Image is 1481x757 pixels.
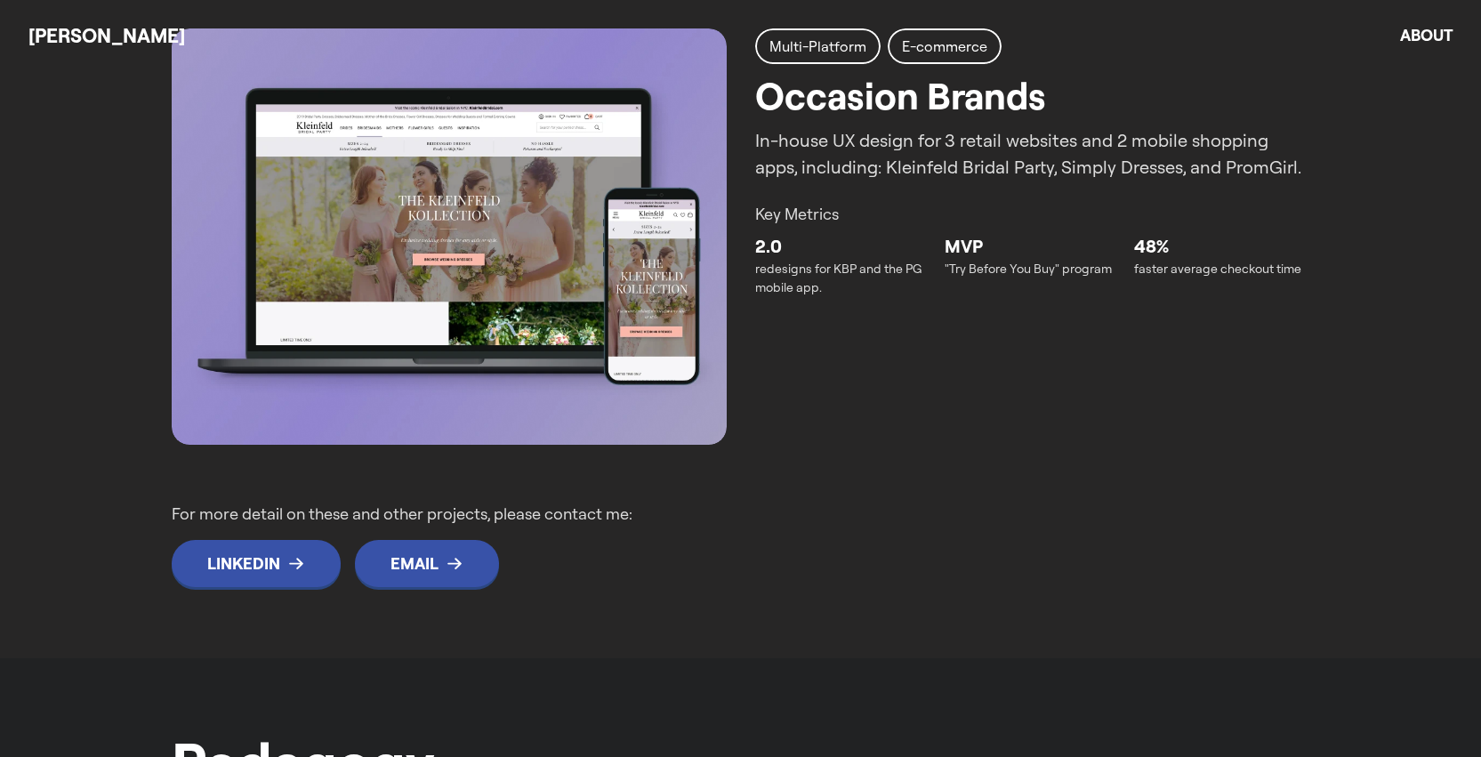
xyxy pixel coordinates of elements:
[1134,260,1309,278] p: faster average checkout time
[755,202,1310,226] p: Key Metrics
[207,554,280,574] p: LinkedIn
[1400,25,1453,45] a: About
[755,68,1046,124] h2: Occasion Brands
[945,233,1120,260] p: MVP
[355,540,499,588] a: Email
[1134,233,1309,260] p: 48%
[390,554,439,574] p: Email
[172,502,741,526] p: For more detail on these and other projects, please contact me:
[28,23,185,48] a: [PERSON_NAME]
[172,540,341,588] a: LinkedIn
[945,260,1120,278] p: "Try Before You Buy" program
[755,127,1310,181] p: In-house UX design for 3 retail websites and 2 mobile shopping apps, including: Kleinfeld Bridal ...
[755,260,930,297] p: redesigns for KBP and the PG mobile app.
[755,233,930,260] p: 2.0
